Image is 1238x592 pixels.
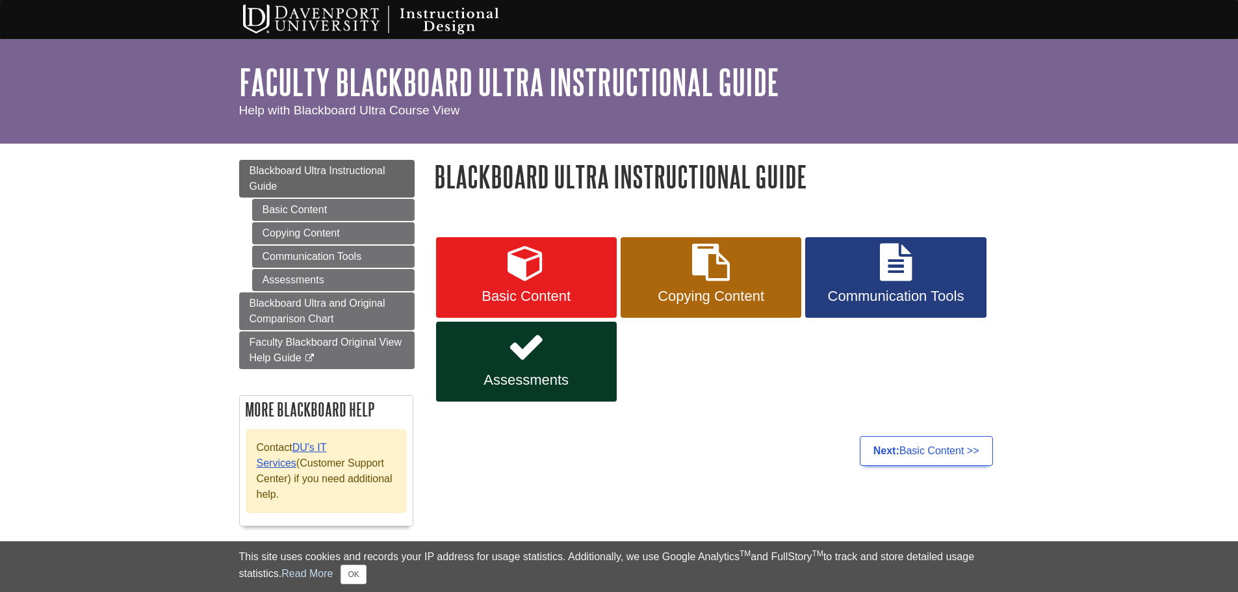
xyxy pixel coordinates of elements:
a: Assessments [252,269,415,291]
sup: TM [740,549,751,558]
a: Copying Content [252,222,415,244]
button: Close [341,565,366,584]
a: Assessments [436,322,617,402]
span: Copying Content [630,288,792,305]
a: Next:Basic Content >> [860,436,993,466]
a: Blackboard Ultra and Original Comparison Chart [239,292,415,330]
div: Contact (Customer Support Center) if you need additional help. [246,430,406,513]
span: Communication Tools [815,288,976,305]
a: Copying Content [621,237,801,318]
a: Faculty Blackboard Original View Help Guide [239,331,415,369]
span: Help with Blackboard Ultra Course View [239,103,460,117]
h2: More Blackboard Help [240,396,413,423]
a: Read More [281,568,333,579]
span: Faculty Blackboard Original View Help Guide [250,337,402,363]
div: Guide Page Menu [239,160,415,539]
a: Communication Tools [805,237,986,318]
i: This link opens in a new window [304,354,315,363]
span: Basic Content [446,288,607,305]
span: Assessments [446,372,607,389]
a: Basic Content [252,199,415,221]
a: Communication Tools [252,246,415,268]
img: Davenport University Instructional Design [233,3,545,36]
a: Faculty Blackboard Ultra Instructional Guide [239,62,779,102]
sup: TM [812,549,823,558]
span: Blackboard Ultra Instructional Guide [250,165,385,192]
div: This site uses cookies and records your IP address for usage statistics. Additionally, we use Goo... [239,549,999,584]
a: Blackboard Ultra Instructional Guide [239,160,415,198]
strong: Next: [873,445,899,456]
h1: Blackboard Ultra Instructional Guide [434,160,999,193]
a: DU's IT Services [257,442,327,469]
span: Blackboard Ultra and Original Comparison Chart [250,298,385,324]
a: Basic Content [436,237,617,318]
